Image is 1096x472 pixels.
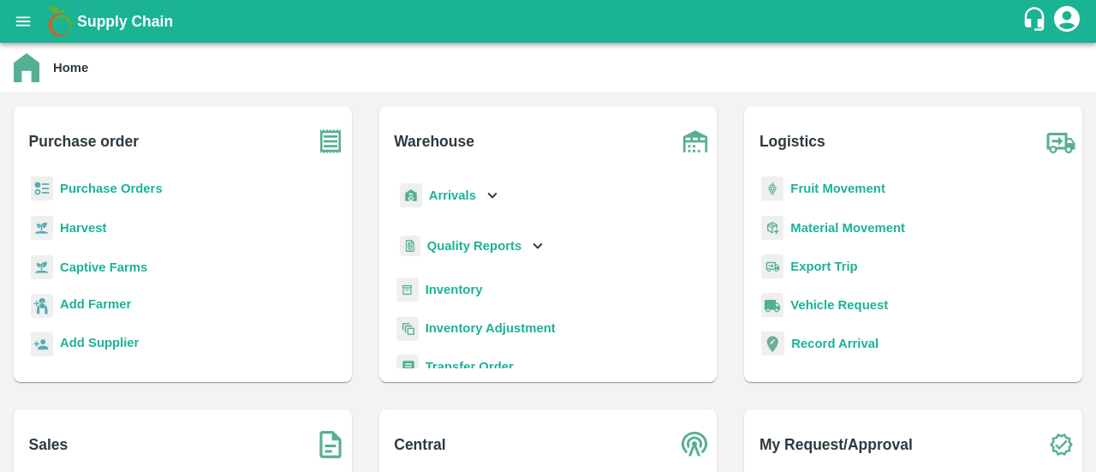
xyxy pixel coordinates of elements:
img: harvest [31,215,53,241]
a: Harvest [60,221,106,235]
b: Logistics [759,129,825,153]
img: recordArrival [761,332,784,355]
img: warehouse [674,120,717,163]
a: Add Supplier [60,333,139,356]
img: truck [1039,120,1082,163]
a: Fruit Movement [790,182,885,195]
img: fruit [761,176,783,201]
b: Home [53,61,88,75]
a: Transfer Order [426,360,514,373]
img: purchase [309,120,352,163]
b: Add Farmer [60,297,131,311]
b: Quality Reports [427,239,522,253]
a: Captive Farms [60,260,147,274]
b: Warehouse [394,129,474,153]
a: Material Movement [790,221,905,235]
img: whTransfer [396,355,419,379]
div: Quality Reports [396,229,548,264]
b: Supply Chain [77,13,173,30]
img: material [761,215,783,241]
img: soSales [309,423,352,466]
img: logo [43,4,77,39]
a: Supply Chain [77,9,1022,33]
img: delivery [761,254,783,279]
div: account of current user [1051,3,1082,39]
button: open drawer [3,2,43,41]
img: harvest [31,254,53,280]
img: inventory [396,316,419,341]
img: qualityReport [400,236,420,257]
a: Purchase Orders [60,182,163,195]
img: reciept [31,176,53,201]
a: Export Trip [790,260,857,273]
img: home [14,53,39,82]
div: customer-support [1022,6,1051,37]
a: Inventory [426,283,483,296]
div: Arrivals [396,176,503,215]
a: Add Farmer [60,295,131,318]
b: Central [394,433,445,457]
b: My Request/Approval [759,433,913,457]
a: Record Arrival [791,337,879,350]
img: whInventory [396,278,419,302]
img: whArrival [400,183,422,208]
a: Vehicle Request [790,298,888,312]
b: Add Supplier [60,336,139,350]
img: check [1039,423,1082,466]
b: Arrivals [429,188,476,202]
img: vehicle [761,293,783,318]
img: farmer [31,294,53,319]
b: Purchase order [29,129,139,153]
b: Sales [29,433,68,457]
a: Inventory Adjustment [426,321,556,335]
img: supplier [31,332,53,357]
img: central [674,423,717,466]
